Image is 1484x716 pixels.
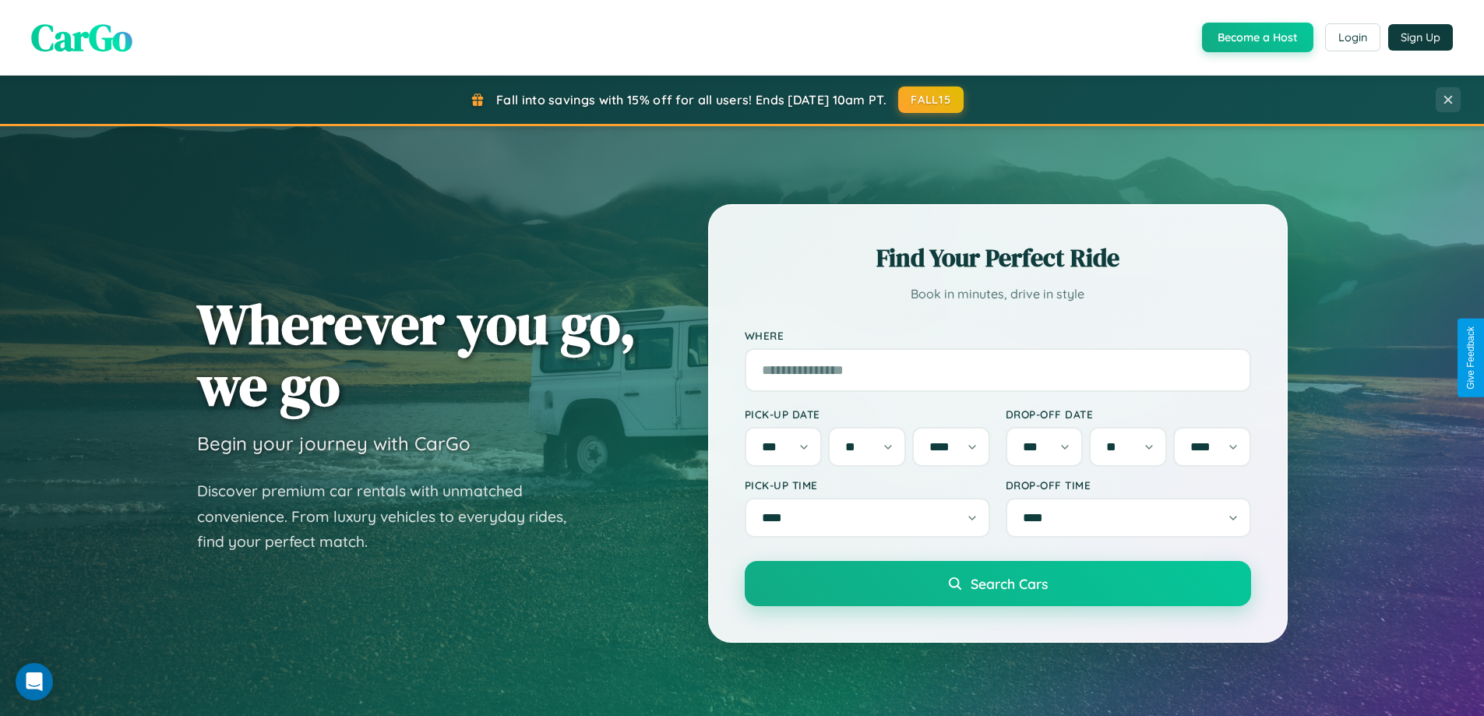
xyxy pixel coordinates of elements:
h2: Find Your Perfect Ride [745,241,1251,275]
p: Discover premium car rentals with unmatched convenience. From luxury vehicles to everyday rides, ... [197,478,587,555]
button: Sign Up [1388,24,1453,51]
span: CarGo [31,12,132,63]
label: Drop-off Time [1006,478,1251,492]
label: Where [745,329,1251,342]
label: Pick-up Time [745,478,990,492]
div: Give Feedback [1465,326,1476,390]
button: Login [1325,23,1380,51]
p: Book in minutes, drive in style [745,283,1251,305]
button: Become a Host [1202,23,1313,52]
span: Fall into savings with 15% off for all users! Ends [DATE] 10am PT. [496,92,887,108]
h1: Wherever you go, we go [197,293,636,416]
div: Open Intercom Messenger [16,663,53,700]
label: Pick-up Date [745,407,990,421]
h3: Begin your journey with CarGo [197,432,471,455]
label: Drop-off Date [1006,407,1251,421]
button: Search Cars [745,561,1251,606]
span: Search Cars [971,575,1048,592]
button: FALL15 [898,86,964,113]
